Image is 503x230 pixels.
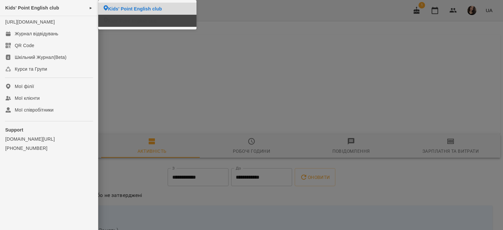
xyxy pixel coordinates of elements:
[15,66,47,72] div: Курси та Групи
[5,127,93,133] p: Support
[15,107,54,113] div: Мої співробітники
[15,83,34,90] div: Мої філії
[15,95,40,101] div: Мої клієнти
[5,5,59,10] span: Kids' Point English club
[15,42,34,49] div: QR Code
[5,136,93,142] a: [DOMAIN_NAME][URL]
[108,18,157,24] span: Kids' Point English club
[5,145,93,151] a: [PHONE_NUMBER]
[5,19,55,25] a: [URL][DOMAIN_NAME]
[15,54,66,61] div: Шкільний Журнал(Beta)
[15,30,58,37] div: Журнал відвідувань
[108,6,162,12] span: Kids' Point English club
[89,5,93,10] span: ►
